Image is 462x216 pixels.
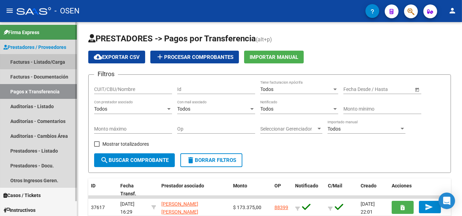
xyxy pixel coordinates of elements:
span: Importar Manual [250,54,298,60]
mat-icon: cloud_download [94,53,102,61]
span: Notificado [295,183,318,188]
span: Prestador asociado [161,183,204,188]
datatable-header-cell: Prestador asociado [159,178,230,201]
span: Seleccionar Gerenciador [260,126,316,132]
span: Buscar Comprobante [100,157,169,163]
div: Open Intercom Messenger [439,193,455,209]
span: 37617 [91,205,105,210]
datatable-header-cell: Creado [358,178,389,201]
span: [PERSON_NAME] [PERSON_NAME] [161,201,198,215]
mat-icon: menu [6,7,14,15]
span: Todos [260,106,273,112]
span: Borrar Filtros [187,157,236,163]
button: Buscar Comprobante [94,153,175,167]
a: 88399 [274,205,288,210]
span: ID [91,183,96,188]
span: Procesar Comprobantes [156,54,233,60]
span: Prestadores / Proveedores [3,43,66,51]
span: Monto [233,183,247,188]
datatable-header-cell: ID [88,178,118,201]
span: Mostrar totalizadores [102,140,149,148]
button: Exportar CSV [88,51,145,63]
span: [DATE] 16:29 [120,201,134,215]
span: OP [274,183,281,188]
datatable-header-cell: Fecha Transf. [118,178,149,201]
datatable-header-cell: C/Mail [325,178,358,201]
span: Firma Express [3,29,39,36]
span: Todos [328,126,341,132]
span: $ 173.375,00 [233,205,261,210]
span: Casos / Tickets [3,192,41,199]
input: End date [371,86,404,92]
datatable-header-cell: Notificado [292,178,325,201]
span: [DATE] 22:01 [361,201,375,215]
mat-icon: person [448,7,456,15]
span: Todos [94,106,107,112]
span: C/Mail [328,183,342,188]
span: Fecha Transf. [120,183,136,196]
input: Start date [343,86,365,92]
span: PRESTADORES -> Pagos por Transferencia [88,34,256,43]
button: Importar Manual [244,51,304,63]
mat-icon: add [156,53,164,61]
mat-icon: send [425,203,433,211]
span: Acciones [392,183,412,188]
span: Todos [177,106,190,112]
button: Open calendar [413,86,421,93]
datatable-header-cell: Monto [230,178,272,201]
span: Creado [361,183,376,188]
h3: Filtros [94,69,118,79]
button: Procesar Comprobantes [150,51,239,63]
span: Instructivos [3,206,36,214]
span: - OSEN [54,3,80,19]
datatable-header-cell: Acciones [389,178,451,201]
span: Exportar CSV [94,54,140,60]
span: (alt+p) [256,36,272,43]
button: Borrar Filtros [180,153,242,167]
span: Todos [260,86,273,92]
datatable-header-cell: OP [272,178,292,201]
mat-icon: delete [187,156,195,164]
mat-icon: search [100,156,109,164]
